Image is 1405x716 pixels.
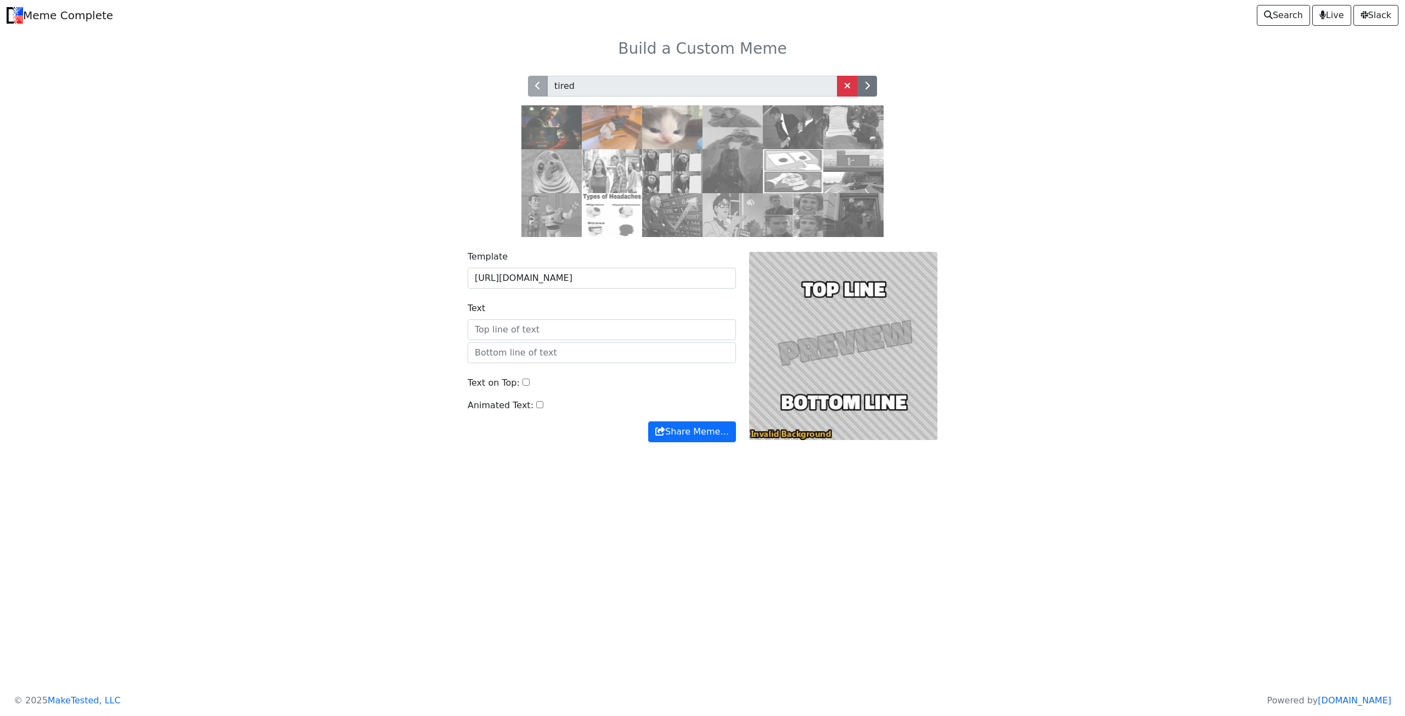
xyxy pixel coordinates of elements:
[1267,694,1391,707] p: Powered by
[582,193,642,237] img: headaches.jpg
[642,105,702,149] img: 176.jpg
[7,7,23,24] img: Meme Complete
[468,376,520,390] label: Text on Top:
[763,193,823,237] img: right.jpg
[547,76,838,97] input: Template name or description...
[468,342,736,363] input: Bottom line of text
[1318,695,1391,706] a: [DOMAIN_NAME]
[642,149,702,193] img: gru.jpg
[468,268,736,289] input: Background Image URL
[468,302,485,315] label: Text
[648,421,736,442] button: Share Meme…
[823,193,884,237] img: bully-maguire-dance.gif
[1319,9,1344,22] span: Live
[763,149,823,193] img: ds.jpg
[468,399,533,412] label: Animated Text:
[521,193,582,237] img: buzz.jpg
[1264,9,1303,22] span: Search
[823,149,884,193] img: exit.jpg
[521,105,582,149] img: 3ostdu.png
[468,250,508,263] label: Template
[763,105,823,149] img: slap.jpg
[1361,9,1391,22] span: Slack
[347,40,1058,58] h3: Build a Custom Meme
[1312,5,1351,26] a: Live
[1257,5,1310,26] a: Search
[823,105,884,149] img: grave.jpg
[7,4,113,26] a: Meme Complete
[14,694,121,707] p: © 2025
[582,149,642,193] img: db.jpg
[582,105,642,149] img: senior-man-fell-down-the-steps.jpg
[521,149,582,193] img: ams.jpg
[702,149,763,193] img: meats-back-lotr.gif
[702,193,763,237] img: pigeon.jpg
[702,105,763,149] img: drake.jpg
[1353,5,1398,26] a: Slack
[642,193,702,237] img: stonks.jpg
[48,695,121,706] a: MakeTested, LLC
[468,319,736,340] input: Top line of text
